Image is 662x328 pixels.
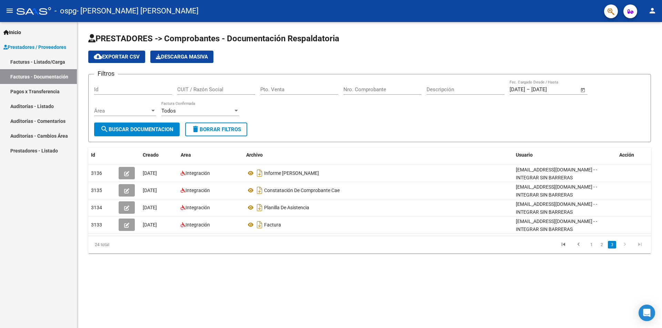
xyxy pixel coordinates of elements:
datatable-header-cell: Id [88,148,116,162]
span: [DATE] [143,222,157,228]
a: 3 [608,241,616,248]
a: 1 [587,241,595,248]
mat-icon: search [100,125,109,133]
datatable-header-cell: Acción [616,148,651,162]
span: Descarga Masiva [156,54,208,60]
a: go to next page [618,241,631,248]
input: Fecha inicio [510,86,525,93]
span: Área [94,108,150,114]
span: [DATE] [143,188,157,193]
span: 3133 [91,222,102,228]
button: Open calendar [579,86,587,94]
i: Descargar documento [255,185,264,196]
span: Todos [161,108,176,114]
span: Exportar CSV [94,54,140,60]
span: [EMAIL_ADDRESS][DOMAIN_NAME] - - INTEGRAR SIN BARRERAS ([PERSON_NAME]) [516,201,597,223]
datatable-header-cell: Archivo [243,148,513,162]
span: [DATE] [143,205,157,210]
h3: Filtros [94,69,118,78]
datatable-header-cell: Usuario [513,148,616,162]
span: Borrar Filtros [191,126,241,133]
datatable-header-cell: Creado [140,148,178,162]
span: [EMAIL_ADDRESS][DOMAIN_NAME] - - INTEGRAR SIN BARRERAS ([PERSON_NAME]) [516,184,597,205]
span: [DATE] [143,170,157,176]
span: [EMAIL_ADDRESS][DOMAIN_NAME] - - INTEGRAR SIN BARRERAS ([PERSON_NAME]) [516,167,597,188]
span: Usuario [516,152,533,158]
datatable-header-cell: Area [178,148,243,162]
span: Area [181,152,191,158]
button: Buscar Documentacion [94,123,180,136]
span: Archivo [246,152,263,158]
a: go to last page [633,241,646,248]
span: 3135 [91,188,102,193]
i: Descargar documento [255,219,264,230]
span: Constatación De Comprobante Cae [264,188,340,193]
input: Fecha fin [531,86,565,93]
span: - ospg [54,3,77,19]
span: - [PERSON_NAME] [PERSON_NAME] [77,3,199,19]
span: Integración [185,222,210,228]
mat-icon: delete [191,125,200,133]
button: Exportar CSV [88,51,145,63]
li: page 2 [596,239,607,251]
span: Integración [185,205,210,210]
span: Integración [185,188,210,193]
i: Descargar documento [255,168,264,179]
span: Prestadores / Proveedores [3,43,66,51]
span: Inicio [3,29,21,36]
span: Factura [264,222,281,228]
span: Planilla De Asistencia [264,205,309,210]
span: Integración [185,170,210,176]
a: go to first page [557,241,570,248]
app-download-masive: Descarga masiva de comprobantes (adjuntos) [150,51,213,63]
span: PRESTADORES -> Comprobantes - Documentación Respaldatoria [88,34,339,43]
a: go to previous page [572,241,585,248]
span: Creado [143,152,159,158]
div: 24 total [88,236,200,253]
a: 2 [598,241,606,248]
span: 3134 [91,205,102,210]
span: – [526,86,530,93]
i: Descargar documento [255,202,264,213]
mat-icon: menu [6,7,14,15]
span: 3136 [91,170,102,176]
li: page 1 [586,239,596,251]
span: Buscar Documentacion [100,126,173,133]
li: page 3 [607,239,617,251]
div: Open Intercom Messenger [639,305,655,321]
button: Borrar Filtros [185,123,247,136]
mat-icon: person [648,7,656,15]
span: Id [91,152,95,158]
span: Acción [619,152,634,158]
mat-icon: cloud_download [94,52,102,61]
button: Descarga Masiva [150,51,213,63]
span: [EMAIL_ADDRESS][DOMAIN_NAME] - - INTEGRAR SIN BARRERAS ([PERSON_NAME]) [516,219,597,240]
span: Informe [PERSON_NAME] [264,170,319,176]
